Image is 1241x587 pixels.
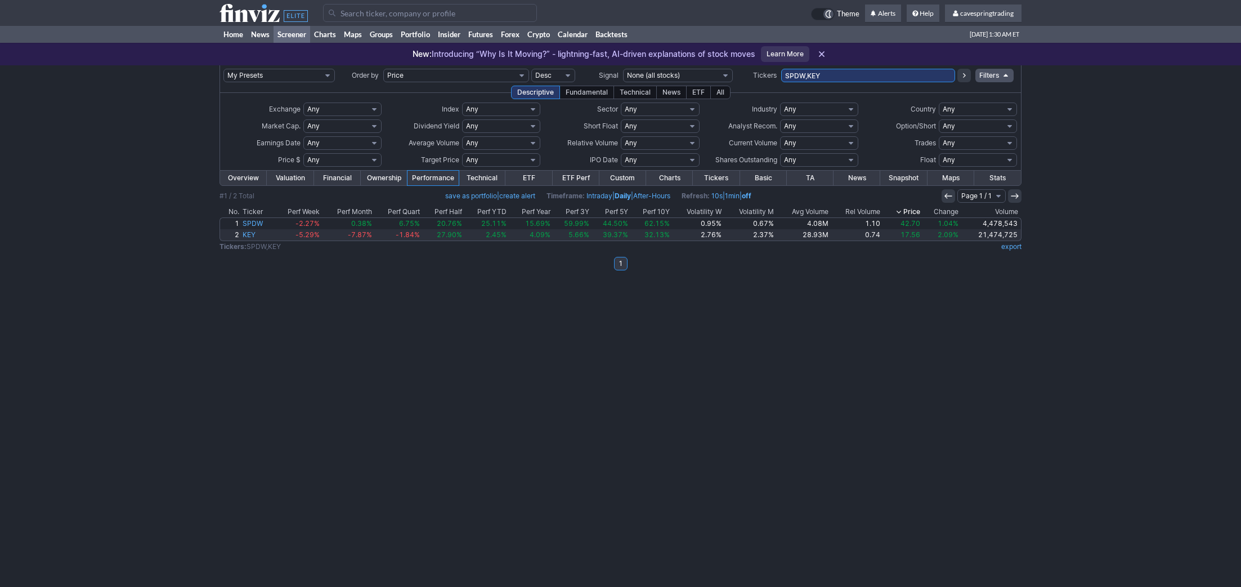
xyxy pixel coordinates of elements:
[761,46,809,62] a: Learn More
[671,229,724,241] a: 2.76%
[421,155,459,164] span: Target Price
[907,5,939,23] a: Help
[497,26,523,43] a: Forex
[715,155,777,164] span: Shares Outstanding
[915,139,936,147] span: Trades
[644,219,670,228] span: 62.15%
[361,171,407,185] a: Ownership
[922,206,960,217] th: Change
[351,219,372,228] span: 0.38%
[615,192,631,200] a: Daily
[437,219,462,228] span: 20.76%
[348,230,372,239] span: -7.87%
[374,229,422,241] a: -1.84%
[220,218,241,229] a: 1
[567,139,618,147] span: Relative Volume
[219,190,254,202] div: #1 / 2 Total
[508,229,552,241] a: 4.09%
[711,192,723,200] a: 10s
[945,5,1022,23] a: cavespringtrading
[1001,242,1022,251] a: export
[552,206,591,217] th: Perf 3Y
[314,171,361,185] a: Financial
[591,206,630,217] th: Perf 5Y
[686,86,711,99] div: ETF
[960,9,1014,17] span: cavespringtrading
[396,230,420,239] span: -1.84%
[505,171,552,185] a: ETF
[464,26,497,43] a: Futures
[591,229,630,241] a: 39.37%
[644,230,670,239] span: 32.13%
[599,71,619,79] span: Signal
[409,139,459,147] span: Average Volume
[274,26,310,43] a: Screener
[752,105,777,113] span: Industry
[295,219,320,228] span: -2.27%
[630,229,671,241] a: 32.13%
[278,155,301,164] span: Price $
[321,206,374,217] th: Perf Month
[811,8,859,20] a: Theme
[693,171,740,185] a: Tickers
[464,206,508,217] th: Perf YTD
[970,26,1019,43] span: [DATE] 1:30 AM ET
[882,218,922,229] a: 42.70
[938,230,958,239] span: 2.09%
[776,229,830,241] a: 28.93M
[974,171,1021,185] a: Stats
[219,241,822,252] td: SPDW,KEY
[787,171,834,185] a: TA
[374,218,422,229] a: 6.75%
[257,139,301,147] span: Earnings Date
[922,218,960,229] a: 1.04%
[922,229,960,241] a: 2.09%
[422,206,464,217] th: Perf Half
[753,71,777,79] span: Tickers
[830,206,882,217] th: Rel Volume
[554,26,592,43] a: Calendar
[241,218,273,229] a: SPDW
[568,230,589,239] span: 5.66%
[614,257,628,270] a: 1
[437,230,462,239] span: 27.90%
[586,192,612,200] a: Intraday
[464,218,508,229] a: 25.11%
[584,122,618,130] span: Short Float
[911,105,936,113] span: Country
[273,218,321,229] a: -2.27%
[321,229,374,241] a: -7.87%
[422,229,464,241] a: 27.90%
[682,190,751,202] span: | |
[459,171,505,185] a: Technical
[525,219,550,228] span: 15.69%
[499,192,535,200] a: create alert
[725,192,740,200] a: 1min
[366,26,397,43] a: Groups
[486,230,507,239] span: 2.45%
[723,218,776,229] a: 0.67%
[592,26,631,43] a: Backtests
[591,218,630,229] a: 44.50%
[742,192,751,200] a: off
[671,218,724,229] a: 0.95%
[310,26,340,43] a: Charts
[267,171,313,185] a: Valuation
[241,229,273,241] a: KEY
[630,206,671,217] th: Perf 10Y
[830,218,882,229] a: 1.10
[321,218,374,229] a: 0.38%
[776,206,830,217] th: Avg Volume
[273,206,321,217] th: Perf Week
[900,230,920,239] span: 17.56
[900,219,920,228] span: 42.70
[552,229,591,241] a: 5.66%
[960,229,1021,241] a: 21,474,725
[434,26,464,43] a: Insider
[619,257,622,270] b: 1
[928,171,974,185] a: Maps
[776,218,830,229] a: 4.08M
[414,122,459,130] span: Dividend Yield
[834,171,880,185] a: News
[220,171,267,185] a: Overview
